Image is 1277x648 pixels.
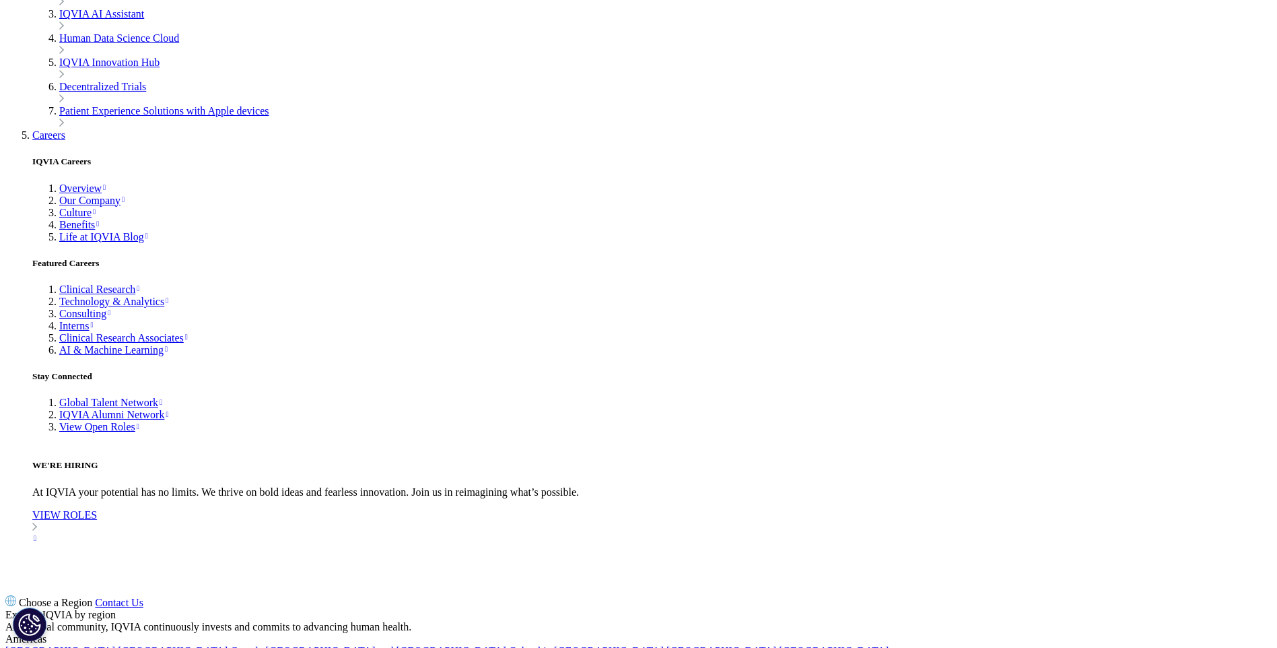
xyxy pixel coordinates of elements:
[59,332,188,344] a: Clinical Research Associates
[5,609,1272,621] div: Explore IQVIA by region
[5,621,1272,633] div: As a global community, IQVIA continuously invests and commits to advancing human health.
[59,308,110,319] a: Consulting
[59,8,144,20] a: IQVIA AI Assistant
[59,409,169,420] a: IQVIA Alumni Network
[32,486,1272,498] p: At IQVIA your potential has no limits. We thrive on bold ideas and fearless innovation. Join us i...
[59,207,96,218] a: Culture
[59,81,146,92] a: Decentralized Trials
[59,231,148,242] a: Life at IQVIA Blog
[32,129,65,141] a: Careers
[5,633,1272,645] div: Americas
[59,195,125,206] a: Our Company
[59,296,168,307] a: Technology & Analytics
[5,556,125,578] img: IQVIA Healthcare Information Technology and Pharma Clinical Research Company
[59,397,162,408] a: Global Talent Network
[59,421,139,432] a: View Open Roles
[95,597,143,608] a: Contact Us
[32,509,1272,545] a: VIEW ROLES
[59,183,106,194] a: Overview
[59,344,168,356] a: AI & Machine Learning
[59,219,99,230] a: Benefits
[59,57,160,68] a: IQVIA Innovation Hub
[32,371,1272,382] h5: Stay Connected
[59,32,179,44] a: Human Data Science Cloud
[32,460,1272,471] h5: WE'RE HIRING
[59,284,139,295] a: Clinical Research
[32,156,1272,167] h5: IQVIA Careers
[32,258,1272,269] h5: Featured Careers
[59,320,94,331] a: Interns
[19,597,92,608] span: Choose a Region
[13,608,46,641] button: Tanımlama Bilgisi Ayarları
[59,105,269,117] a: Patient Experience Solutions with Apple devices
